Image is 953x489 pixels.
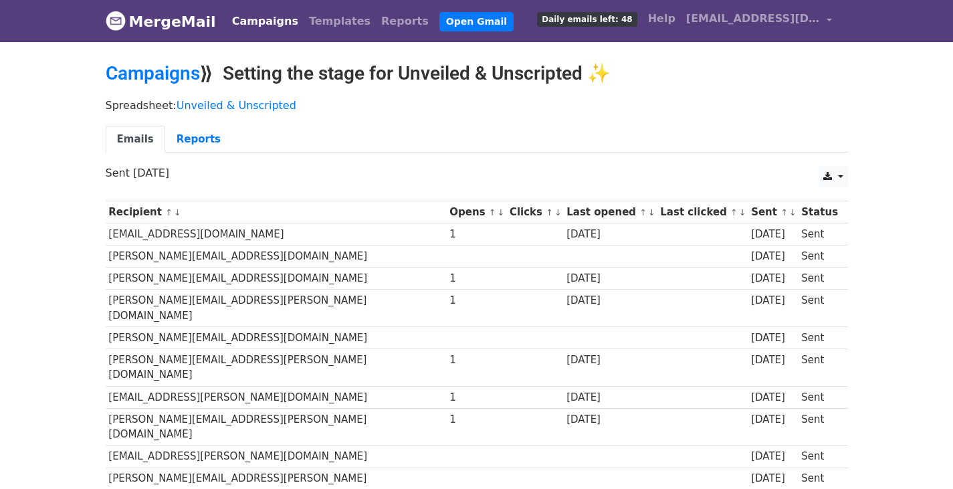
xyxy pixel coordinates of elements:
a: ↓ [498,207,505,217]
a: Daily emails left: 48 [532,5,642,32]
div: [DATE] [751,449,795,464]
a: ↓ [554,207,562,217]
img: MergeMail logo [106,11,126,31]
a: ↓ [648,207,655,217]
div: 1 [449,412,503,427]
td: Sent [798,327,841,349]
td: [EMAIL_ADDRESS][DOMAIN_NAME] [106,223,447,246]
th: Sent [748,201,798,223]
a: ↓ [789,207,797,217]
td: Sent [798,290,841,327]
a: ↓ [739,207,746,217]
td: Sent [798,246,841,268]
th: Last opened [563,201,657,223]
td: [PERSON_NAME][EMAIL_ADDRESS][PERSON_NAME][DOMAIN_NAME] [106,349,447,387]
td: Sent [798,408,841,446]
div: [DATE] [566,353,653,368]
div: 1 [449,293,503,308]
td: Sent [798,446,841,468]
div: [DATE] [566,390,653,405]
a: Campaigns [106,62,200,84]
a: ↑ [780,207,788,217]
a: Reports [376,8,434,35]
a: ↑ [489,207,496,217]
div: [DATE] [751,271,795,286]
div: [DATE] [751,471,795,486]
a: Unveiled & Unscripted [177,99,296,112]
th: Recipient [106,201,447,223]
div: 1 [449,271,503,286]
div: [DATE] [751,390,795,405]
div: 1 [449,353,503,368]
p: Sent [DATE] [106,166,848,180]
div: [DATE] [751,330,795,346]
td: Sent [798,386,841,408]
a: [EMAIL_ADDRESS][DOMAIN_NAME] [681,5,837,37]
a: Reports [165,126,232,153]
a: ↑ [639,207,647,217]
a: Open Gmail [439,12,514,31]
div: [DATE] [751,227,795,242]
span: [EMAIL_ADDRESS][DOMAIN_NAME] [686,11,820,27]
div: 1 [449,227,503,242]
th: Status [798,201,841,223]
td: [PERSON_NAME][EMAIL_ADDRESS][DOMAIN_NAME] [106,246,447,268]
div: [DATE] [566,227,653,242]
a: ↑ [730,207,738,217]
div: [DATE] [751,249,795,264]
div: [DATE] [751,293,795,308]
a: Help [643,5,681,32]
a: ↑ [165,207,173,217]
a: ↑ [546,207,553,217]
h2: ⟫ Setting the stage for Unveiled & Unscripted ✨ [106,62,848,85]
td: [PERSON_NAME][EMAIL_ADDRESS][DOMAIN_NAME] [106,268,447,290]
p: Spreadsheet: [106,98,848,112]
div: [DATE] [751,412,795,427]
a: MergeMail [106,7,216,35]
div: [DATE] [751,353,795,368]
div: [DATE] [566,412,653,427]
td: [PERSON_NAME][EMAIL_ADDRESS][PERSON_NAME][DOMAIN_NAME] [106,290,447,327]
td: Sent [798,268,841,290]
a: ↓ [174,207,181,217]
a: Emails [106,126,165,153]
div: [DATE] [566,271,653,286]
a: Campaigns [227,8,304,35]
td: [EMAIL_ADDRESS][PERSON_NAME][DOMAIN_NAME] [106,446,447,468]
td: Sent [798,349,841,387]
th: Last clicked [657,201,748,223]
th: Opens [447,201,507,223]
span: Daily emails left: 48 [537,12,637,27]
th: Clicks [506,201,563,223]
td: [EMAIL_ADDRESS][PERSON_NAME][DOMAIN_NAME] [106,386,447,408]
td: Sent [798,223,841,246]
td: [PERSON_NAME][EMAIL_ADDRESS][PERSON_NAME][DOMAIN_NAME] [106,408,447,446]
div: 1 [449,390,503,405]
td: [PERSON_NAME][EMAIL_ADDRESS][DOMAIN_NAME] [106,327,447,349]
a: Templates [304,8,376,35]
div: [DATE] [566,293,653,308]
